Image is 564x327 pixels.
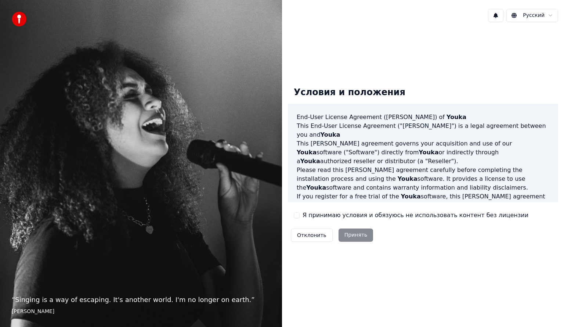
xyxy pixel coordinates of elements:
label: Я принимаю условия и обязуюсь не использовать контент без лицензии [303,211,528,220]
div: Условия и положения [288,81,411,104]
span: Youka [297,149,317,156]
button: Отклонить [291,229,333,242]
footer: [PERSON_NAME] [12,308,270,315]
span: Youka [419,149,439,156]
span: Youka [401,193,421,200]
p: This End-User License Agreement ("[PERSON_NAME]") is a legal agreement between you and [297,122,549,139]
span: Youka [306,184,326,191]
p: If you register for a free trial of the software, this [PERSON_NAME] agreement will also govern t... [297,192,549,227]
img: youka [12,12,26,26]
p: Please read this [PERSON_NAME] agreement carefully before completing the installation process and... [297,166,549,192]
h3: End-User License Agreement ([PERSON_NAME]) of [297,113,549,122]
p: “ Singing is a way of escaping. It's another world. I'm no longer on earth. ” [12,295,270,305]
span: Youka [321,131,340,138]
span: Youka [398,175,417,182]
span: Youka [518,202,538,209]
p: This [PERSON_NAME] agreement governs your acquisition and use of our software ("Software") direct... [297,139,549,166]
span: Youka [446,114,466,121]
span: Youka [300,158,320,165]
